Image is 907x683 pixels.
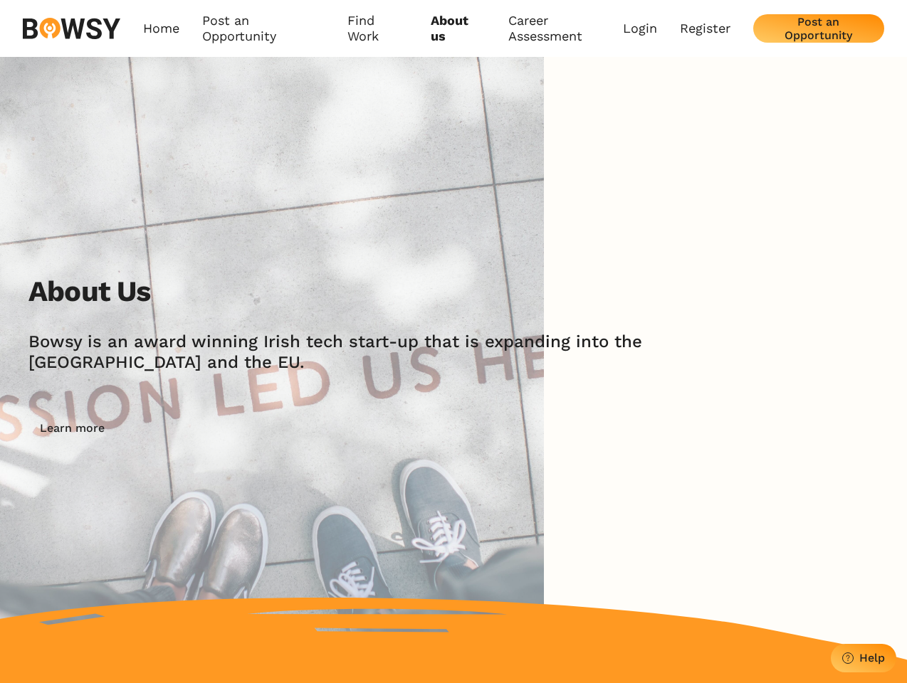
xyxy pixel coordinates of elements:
div: Post an Opportunity [765,15,873,42]
div: Help [859,651,885,665]
a: Register [680,21,730,36]
a: Login [623,21,657,36]
button: Help [831,644,896,672]
img: svg%3e [23,18,120,39]
div: Learn more [40,421,105,435]
h2: About Us [28,275,151,309]
a: Career Assessment [508,13,623,45]
button: Learn more [28,414,116,443]
h2: Bowsy is an award winning Irish tech start-up that is expanding into the [GEOGRAPHIC_DATA] and th... [28,332,688,373]
a: Home [143,13,179,45]
button: Post an Opportunity [753,14,884,43]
